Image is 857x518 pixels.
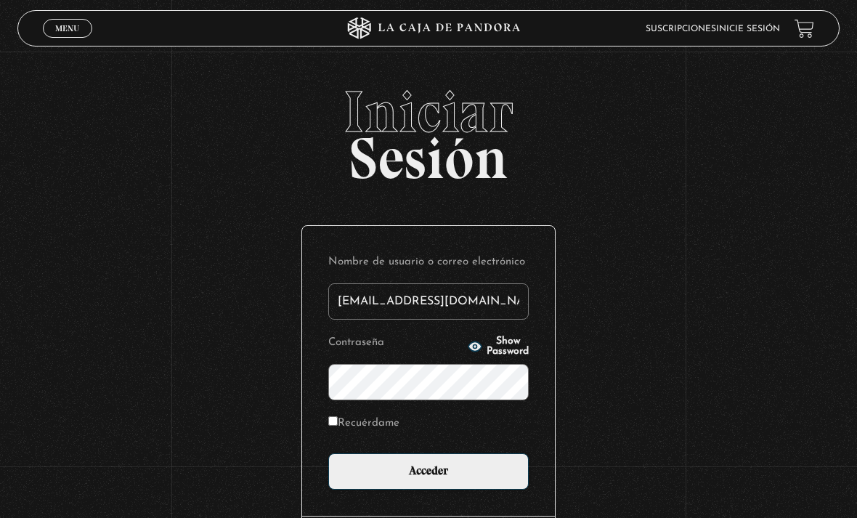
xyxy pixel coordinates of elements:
span: Iniciar [17,83,840,141]
span: Cerrar [51,36,85,46]
label: Recuérdame [328,413,399,433]
input: Acceder [328,453,529,490]
span: Menu [55,24,79,33]
label: Contraseña [328,333,463,352]
h2: Sesión [17,83,840,176]
button: Show Password [468,336,529,357]
a: View your shopping cart [795,19,814,39]
input: Recuérdame [328,416,338,426]
span: Show Password [487,336,529,357]
a: Inicie sesión [716,25,780,33]
a: Suscripciones [646,25,716,33]
label: Nombre de usuario o correo electrónico [328,252,529,272]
